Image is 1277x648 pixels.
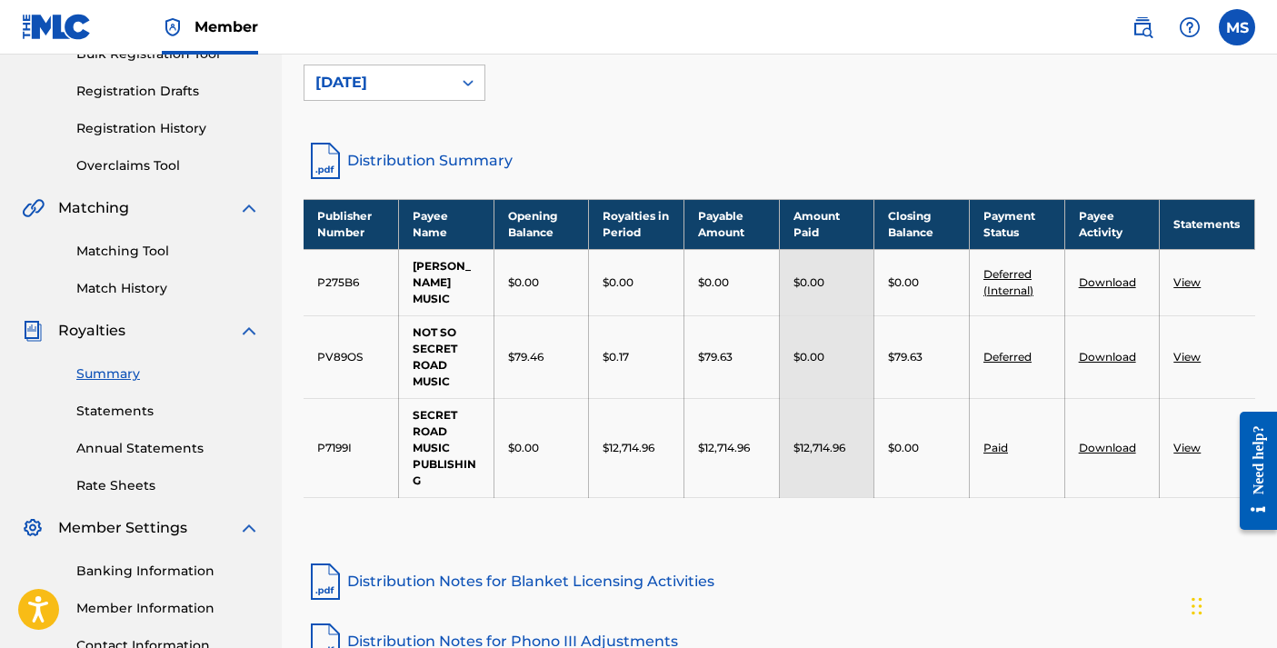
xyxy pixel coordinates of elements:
[22,197,45,219] img: Matching
[76,599,260,618] a: Member Information
[76,562,260,581] a: Banking Information
[508,349,544,365] p: $79.46
[589,199,684,249] th: Royalties in Period
[888,440,919,456] p: $0.00
[603,274,634,291] p: $0.00
[58,320,125,342] span: Royalties
[304,199,399,249] th: Publisher Number
[315,72,441,94] div: [DATE]
[698,440,750,456] p: $12,714.96
[304,560,347,603] img: pdf
[76,119,260,138] a: Registration History
[76,439,260,458] a: Annual Statements
[874,199,970,249] th: Closing Balance
[1160,199,1255,249] th: Statements
[983,441,1008,454] a: Paid
[195,16,258,37] span: Member
[1173,441,1201,454] a: View
[76,242,260,261] a: Matching Tool
[304,139,1255,183] a: Distribution Summary
[399,249,494,315] td: [PERSON_NAME] MUSIC
[1079,441,1136,454] a: Download
[983,350,1032,364] a: Deferred
[494,199,589,249] th: Opening Balance
[698,274,729,291] p: $0.00
[304,139,347,183] img: distribution-summary-pdf
[76,364,260,384] a: Summary
[76,402,260,421] a: Statements
[238,517,260,539] img: expand
[888,349,923,365] p: $79.63
[304,315,399,398] td: PV89OS
[698,349,733,365] p: $79.63
[1173,350,1201,364] a: View
[238,320,260,342] img: expand
[1132,16,1153,38] img: search
[779,199,874,249] th: Amount Paid
[304,560,1255,603] a: Distribution Notes for Blanket Licensing Activities
[1179,16,1201,38] img: help
[162,16,184,38] img: Top Rightsholder
[508,274,539,291] p: $0.00
[304,398,399,497] td: P7199I
[1064,199,1160,249] th: Payee Activity
[76,476,260,495] a: Rate Sheets
[1226,394,1277,549] iframe: Resource Center
[1219,9,1255,45] div: User Menu
[399,315,494,398] td: NOT SO SECRET ROAD MUSIC
[508,440,539,456] p: $0.00
[76,156,260,175] a: Overclaims Tool
[983,267,1033,297] a: Deferred (Internal)
[399,199,494,249] th: Payee Name
[603,440,654,456] p: $12,714.96
[793,349,824,365] p: $0.00
[1192,579,1202,633] div: Drag
[22,320,44,342] img: Royalties
[238,197,260,219] img: expand
[684,199,780,249] th: Payable Amount
[969,199,1064,249] th: Payment Status
[1172,9,1208,45] div: Help
[793,440,845,456] p: $12,714.96
[399,398,494,497] td: SECRET ROAD MUSIC PUBLISHING
[58,517,187,539] span: Member Settings
[304,249,399,315] td: P275B6
[1186,561,1277,648] iframe: Chat Widget
[1124,9,1161,45] a: Public Search
[76,279,260,298] a: Match History
[76,82,260,101] a: Registration Drafts
[58,197,129,219] span: Matching
[1079,350,1136,364] a: Download
[1173,275,1201,289] a: View
[888,274,919,291] p: $0.00
[793,274,824,291] p: $0.00
[1079,275,1136,289] a: Download
[22,14,92,40] img: MLC Logo
[22,517,44,539] img: Member Settings
[603,349,629,365] p: $0.17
